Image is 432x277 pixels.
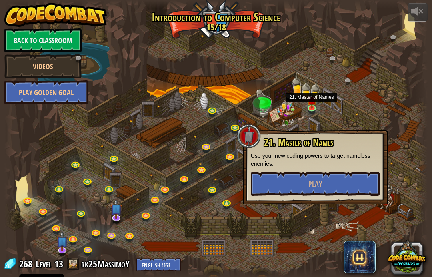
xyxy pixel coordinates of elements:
[306,91,317,108] img: level-banner-unstarted.png
[81,257,132,270] a: rk25MassimoY
[4,54,82,78] a: Videos
[56,231,68,251] img: level-banner-unstarted-subscriber.png
[36,257,52,271] span: Level
[4,28,82,52] a: Back to Classroom
[19,257,35,270] span: 268
[251,172,380,196] button: Play
[408,3,428,22] button: Adjust volume
[54,257,63,270] span: 13
[251,152,380,168] p: Use your new coding powers to target nameless enemies.
[4,80,88,104] a: Play Golden Goal
[110,199,122,219] img: level-banner-unstarted-subscriber.png
[308,179,322,189] span: Play
[4,3,107,27] img: CodeCombat - Learn how to code by playing a game
[264,135,333,149] span: 21. Master of Names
